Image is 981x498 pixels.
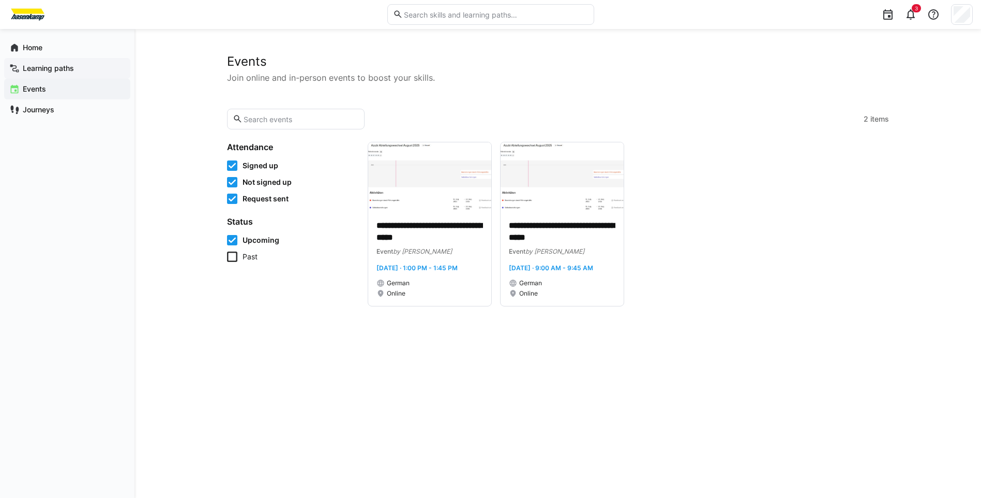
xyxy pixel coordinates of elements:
span: 2 [864,114,868,124]
span: by [PERSON_NAME] [393,247,452,255]
span: Signed up [243,160,278,171]
span: Online [387,289,405,298]
span: Event [509,247,525,255]
span: items [870,114,889,124]
input: Search skills and learning paths… [403,10,588,19]
p: Join online and in-person events to boost your skills. [227,71,889,84]
span: [DATE] · 1:00 PM - 1:45 PM [376,264,458,272]
span: 3 [915,5,918,11]
span: German [387,279,410,287]
span: Upcoming [243,235,279,245]
span: by [PERSON_NAME] [525,247,584,255]
span: Event [376,247,393,255]
img: image [368,142,491,212]
span: Online [519,289,538,298]
span: Not signed up [243,177,292,187]
span: Past [243,252,258,262]
span: Request sent [243,194,289,204]
h4: Attendance [227,142,355,152]
img: image [501,142,624,212]
input: Search events [243,114,359,124]
span: German [519,279,542,287]
span: [DATE] · 9:00 AM - 9:45 AM [509,264,593,272]
h4: Status [227,216,355,227]
h2: Events [227,54,889,69]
